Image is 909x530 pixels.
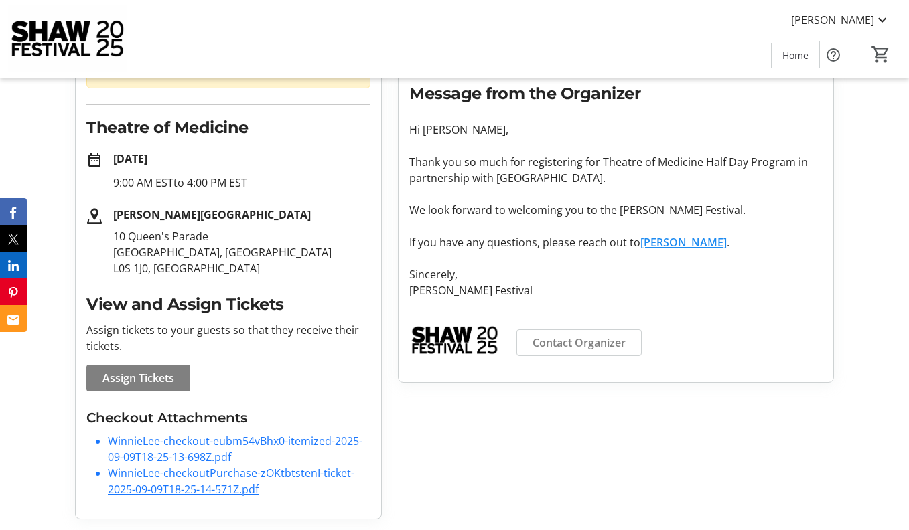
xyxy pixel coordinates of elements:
[409,202,823,218] p: We look forward to welcoming you to the [PERSON_NAME] Festival.
[640,235,727,250] a: [PERSON_NAME]
[516,329,642,356] a: Contact Organizer
[86,292,370,317] h2: View and Assign Tickets
[102,370,174,386] span: Assign Tickets
[409,234,823,250] p: If you have any questions, please reach out to .
[113,175,370,191] p: 9:00 AM EST to 4:00 PM EST
[108,466,354,497] a: WinnieLee-checkoutPurchase-zOKtbtstenI-ticket-2025-09-09T18-25-14-571Z.pdf
[409,282,823,298] p: [PERSON_NAME] Festival
[869,42,893,66] button: Cart
[409,82,823,106] h2: Message from the Organizer
[108,434,362,464] a: WinnieLee-checkout-eubm54vBhx0-itemized-2025-09-09T18-25-13-698Z.pdf
[86,116,370,140] h2: Theatre of Medicine
[409,154,823,186] p: Thank you so much for registering for Theatre of Medicine Half Day Program in partnership with [G...
[533,335,626,351] span: Contact Organizer
[113,228,370,276] p: 10 Queen's Parade [GEOGRAPHIC_DATA], [GEOGRAPHIC_DATA] L0S 1J0, [GEOGRAPHIC_DATA]
[791,12,874,28] span: [PERSON_NAME]
[86,322,370,354] p: Assign tickets to your guests so that they receive their tickets.
[409,266,823,282] p: Sincerely,
[409,315,500,366] img: Shaw Festival logo
[113,151,147,166] strong: [DATE]
[772,43,819,68] a: Home
[86,152,102,168] mat-icon: date_range
[113,207,311,222] strong: [PERSON_NAME][GEOGRAPHIC_DATA]
[86,365,190,391] a: Assign Tickets
[782,48,809,62] span: Home
[8,5,127,72] img: Shaw Festival's Logo
[780,9,901,31] button: [PERSON_NAME]
[409,122,823,138] p: Hi [PERSON_NAME],
[86,408,370,428] h3: Checkout Attachments
[820,41,847,68] button: Help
